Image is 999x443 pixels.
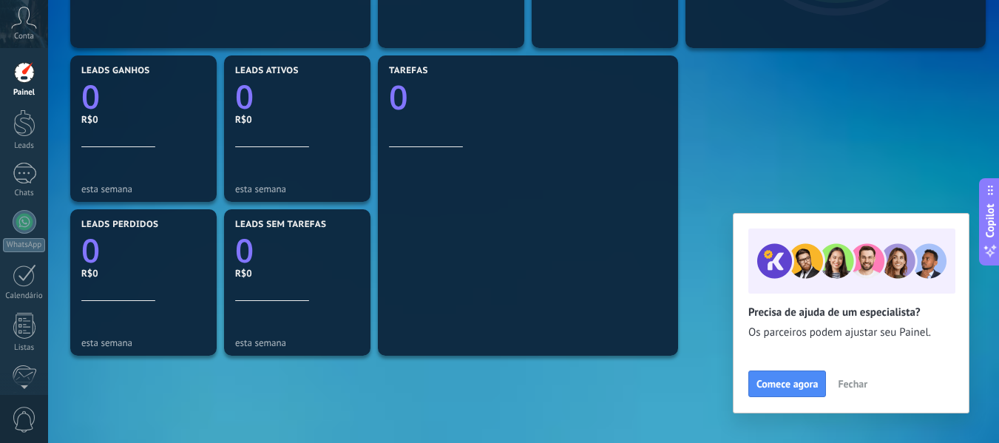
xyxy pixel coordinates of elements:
[831,373,874,395] button: Fechar
[81,74,100,118] text: 0
[3,88,46,98] div: Painel
[81,66,150,76] span: Leads ganhos
[389,66,428,76] span: Tarefas
[756,379,818,389] span: Comece agora
[81,228,100,272] text: 0
[235,220,326,230] span: Leads sem tarefas
[235,267,359,280] div: R$0
[3,141,46,151] div: Leads
[235,183,359,195] div: esta semana
[3,238,45,252] div: WhatsApp
[81,267,206,280] div: R$0
[748,305,954,319] h2: Precisa de ajuda de um especialista?
[838,379,867,389] span: Fechar
[748,371,826,397] button: Comece agora
[235,113,359,126] div: R$0
[235,228,254,272] text: 0
[389,75,408,120] text: 0
[235,74,359,118] a: 0
[235,228,359,272] a: 0
[389,75,667,120] a: 0
[3,343,46,353] div: Listas
[3,189,46,198] div: Chats
[748,325,954,340] span: Os parceiros podem ajustar seu Painel.
[81,74,206,118] a: 0
[81,113,206,126] div: R$0
[14,32,34,41] span: Conta
[235,337,359,348] div: esta semana
[81,337,206,348] div: esta semana
[3,291,46,301] div: Calendário
[81,228,206,272] a: 0
[81,220,158,230] span: Leads perdidos
[983,203,998,237] span: Copilot
[81,183,206,195] div: esta semana
[235,74,254,118] text: 0
[235,66,299,76] span: Leads ativos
